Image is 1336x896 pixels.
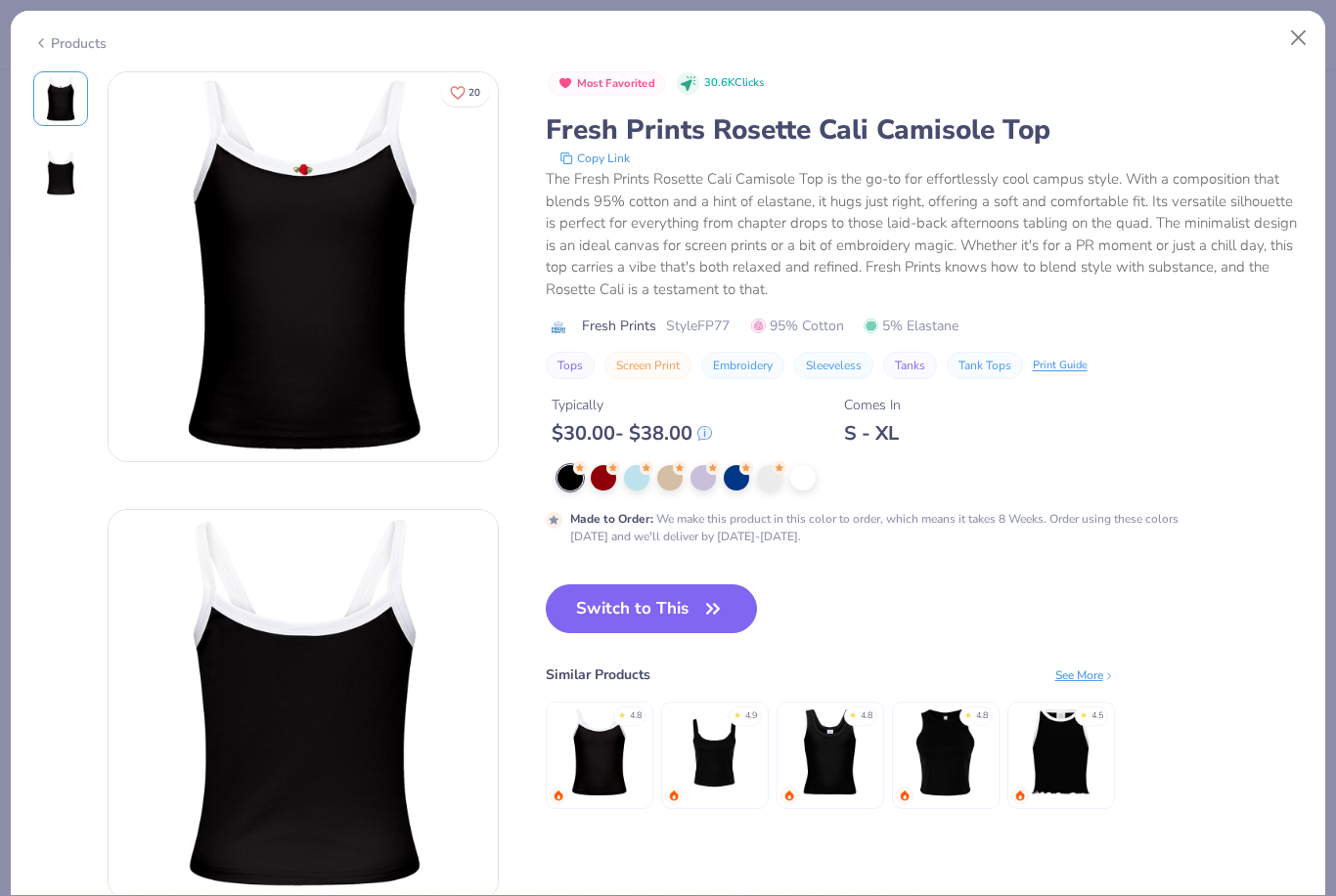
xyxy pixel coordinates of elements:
[546,584,758,633] button: Switch to This
[570,510,1213,545] div: We make this product in this color to order, which means it takes 8 Weeks. Order using these colo...
[553,789,564,801] img: trending.gif
[37,149,84,196] img: Back
[666,316,730,336] span: Style FP77
[546,664,650,685] div: Similar Products
[883,352,937,379] button: Tanks
[704,75,764,92] span: 30.6K Clicks
[468,88,480,98] span: 20
[553,705,646,798] img: Fresh Prints Cali Camisole Top
[947,352,1023,379] button: Tank Tops
[552,421,712,446] div: $ 30.00 - $ 38.00
[864,316,958,336] span: 5% Elastane
[552,395,712,415] div: Typically
[751,316,844,336] span: 95% Cotton
[1014,789,1026,801] img: trending.gif
[441,78,489,107] button: Like
[1033,358,1088,374] div: Print Guide
[577,78,655,89] span: Most Favorited
[668,789,680,801] img: trending.gif
[546,168,1304,300] div: The Fresh Prints Rosette Cali Camisole Top is the go-to for effortlessly cool campus style. With ...
[37,75,84,122] img: Front
[745,709,757,723] div: 4.9
[546,111,1304,149] div: Fresh Prints Rosette Cali Camisole Top
[557,75,573,91] img: Most Favorited sort
[701,352,784,379] button: Embroidery
[582,316,656,336] span: Fresh Prints
[844,395,901,415] div: Comes In
[546,320,572,335] img: brand logo
[844,421,901,446] div: S - XL
[604,352,691,379] button: Screen Print
[964,709,972,717] div: ★
[783,705,876,798] img: Fresh Prints Sunset Blvd Ribbed Scoop Tank Top
[630,709,642,723] div: 4.8
[33,33,107,54] div: Products
[1014,705,1107,798] img: Fresh Prints Sasha Crop Top
[554,149,636,168] button: copy to clipboard
[734,709,741,717] div: ★
[548,71,666,97] button: Badge Button
[899,705,992,798] img: Bella + Canvas Ladies' Micro Ribbed Racerback Tank
[899,789,911,801] img: trending.gif
[861,709,872,723] div: 4.8
[1280,20,1317,57] button: Close
[570,511,653,527] strong: Made to Order :
[976,709,988,723] div: 4.8
[849,709,857,717] div: ★
[783,789,795,801] img: trending.gif
[794,352,873,379] button: Sleeveless
[546,352,595,379] button: Tops
[1091,709,1103,723] div: 4.5
[109,72,498,461] img: Front
[618,709,626,717] div: ★
[1055,666,1115,684] div: See More
[1080,709,1088,717] div: ★
[668,705,761,798] img: Bella Canvas Ladies' Micro Ribbed Scoop Tank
